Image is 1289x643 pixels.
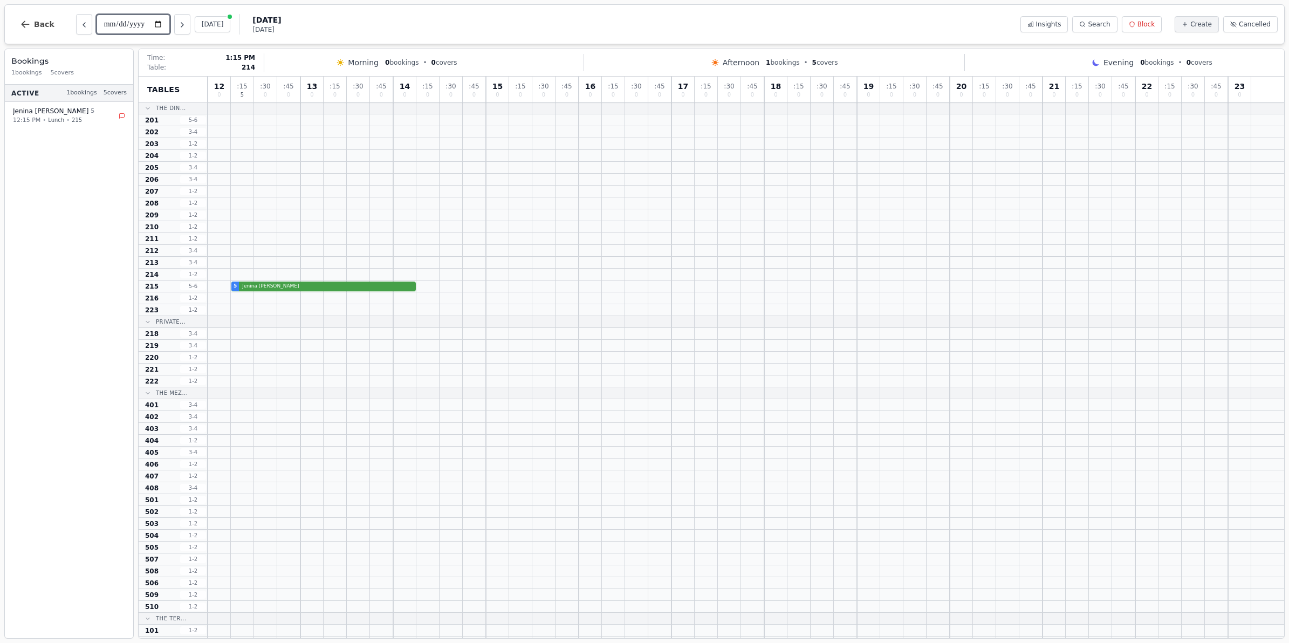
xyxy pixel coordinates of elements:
span: 1 - 2 [180,211,206,219]
span: 0 [1122,92,1125,98]
span: 1 - 2 [180,531,206,539]
span: 16 [585,83,595,90]
span: Active [11,88,39,97]
span: 1 [766,59,770,66]
span: : 30 [724,83,734,90]
span: 0 [612,92,615,98]
span: Jenina [PERSON_NAME] [240,283,414,290]
span: 0 [959,92,963,98]
span: 205 [145,163,159,172]
span: 216 [145,294,159,303]
span: 1 - 2 [180,235,206,243]
span: 3 - 4 [180,425,206,433]
button: Insights [1020,16,1068,32]
span: 0 [1052,92,1055,98]
span: 1 - 2 [180,603,206,611]
span: 506 [145,579,159,587]
span: 0 [356,92,360,98]
span: : 30 [1188,83,1198,90]
span: : 15 [515,83,525,90]
span: 14 [400,83,410,90]
span: 1:15 PM [225,53,255,62]
span: 1 - 2 [180,140,206,148]
span: : 30 [1095,83,1105,90]
span: : 45 [469,83,479,90]
span: 0 [704,92,708,98]
span: 510 [145,603,159,611]
span: : 45 [1118,83,1128,90]
span: 101 [145,626,159,635]
span: 0 [635,92,638,98]
span: 401 [145,401,159,409]
span: 0 [1238,92,1241,98]
span: covers [1187,58,1212,67]
span: 209 [145,211,159,220]
span: : 30 [353,83,363,90]
span: : 15 [979,83,989,90]
span: 0 [426,92,429,98]
span: Time: [147,53,165,62]
span: bookings [766,58,799,67]
span: 3 - 4 [180,341,206,350]
span: 3 - 4 [180,330,206,338]
span: Morning [348,57,379,68]
span: 0 [472,92,476,98]
span: 19 [863,83,874,90]
span: : 15 [1072,83,1082,90]
span: 0 [217,92,221,98]
button: Back [11,11,63,37]
span: 502 [145,508,159,516]
h3: Bookings [11,56,127,66]
span: 1 - 2 [180,508,206,516]
span: • [66,116,70,124]
span: 203 [145,140,159,148]
span: • [804,58,808,67]
span: 5 - 6 [180,282,206,290]
button: Previous day [76,14,92,35]
button: Block [1122,16,1162,32]
span: : 30 [817,83,827,90]
span: 5 [812,59,817,66]
span: 0 [519,92,522,98]
span: : 45 [747,83,757,90]
span: 202 [145,128,159,136]
span: 0 [890,92,893,98]
span: 0 [385,59,389,66]
span: [DATE] [252,25,281,34]
span: 501 [145,496,159,504]
span: 214 [145,270,159,279]
span: 15 [492,83,503,90]
span: 5 [91,107,94,116]
span: : 45 [840,83,850,90]
span: 213 [145,258,159,267]
span: 0 [1099,92,1102,98]
span: Afternoon [723,57,759,68]
span: Private... [156,318,186,326]
span: 0 [728,92,731,98]
span: Cancelled [1239,20,1271,29]
span: 3 - 4 [180,258,206,266]
span: 0 [565,92,568,98]
span: 1 - 2 [180,496,206,504]
span: 206 [145,175,159,184]
span: 1 - 2 [180,152,206,160]
span: 1 - 2 [180,270,206,278]
span: 0 [820,92,824,98]
span: [DATE] [252,15,281,25]
span: : 30 [445,83,456,90]
span: 0 [844,92,847,98]
span: : 45 [1211,83,1221,90]
span: 0 [913,92,916,98]
span: The Din... [156,104,186,112]
span: 20 [956,83,966,90]
span: 1 - 2 [180,626,206,634]
span: : 45 [654,83,664,90]
span: 406 [145,460,159,469]
span: 219 [145,341,159,350]
span: : 45 [1025,83,1036,90]
span: 1 - 2 [180,187,206,195]
span: 0 [751,92,754,98]
span: 408 [145,484,159,492]
span: The Ter... [156,614,187,623]
span: 3 - 4 [180,163,206,172]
